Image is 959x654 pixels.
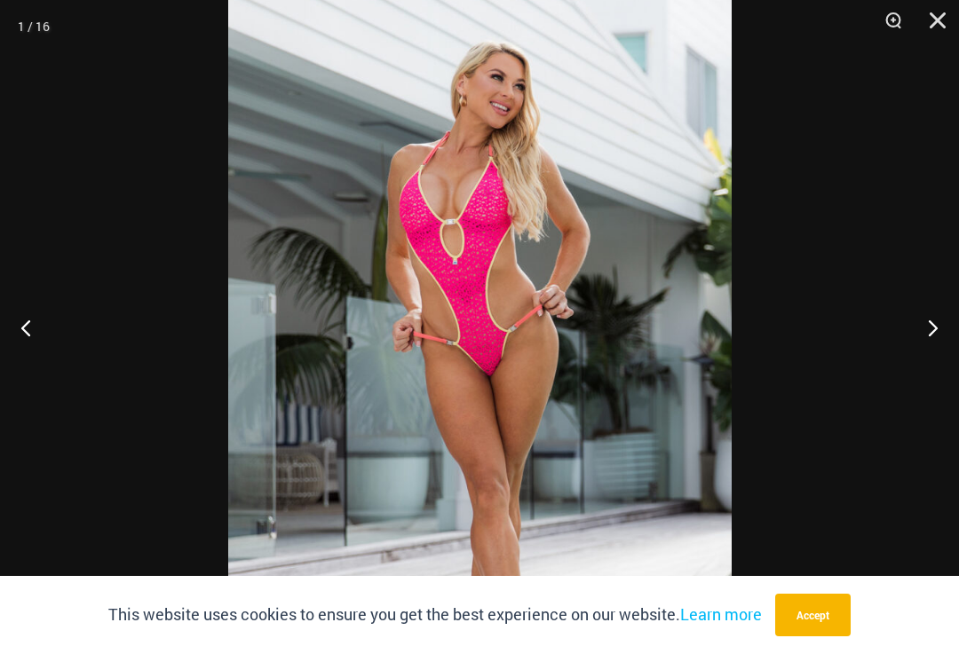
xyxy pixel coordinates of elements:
button: Next [892,283,959,372]
div: 1 / 16 [18,13,50,40]
p: This website uses cookies to ensure you get the best experience on our website. [108,602,762,628]
a: Learn more [680,603,762,625]
button: Accept [775,594,851,636]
